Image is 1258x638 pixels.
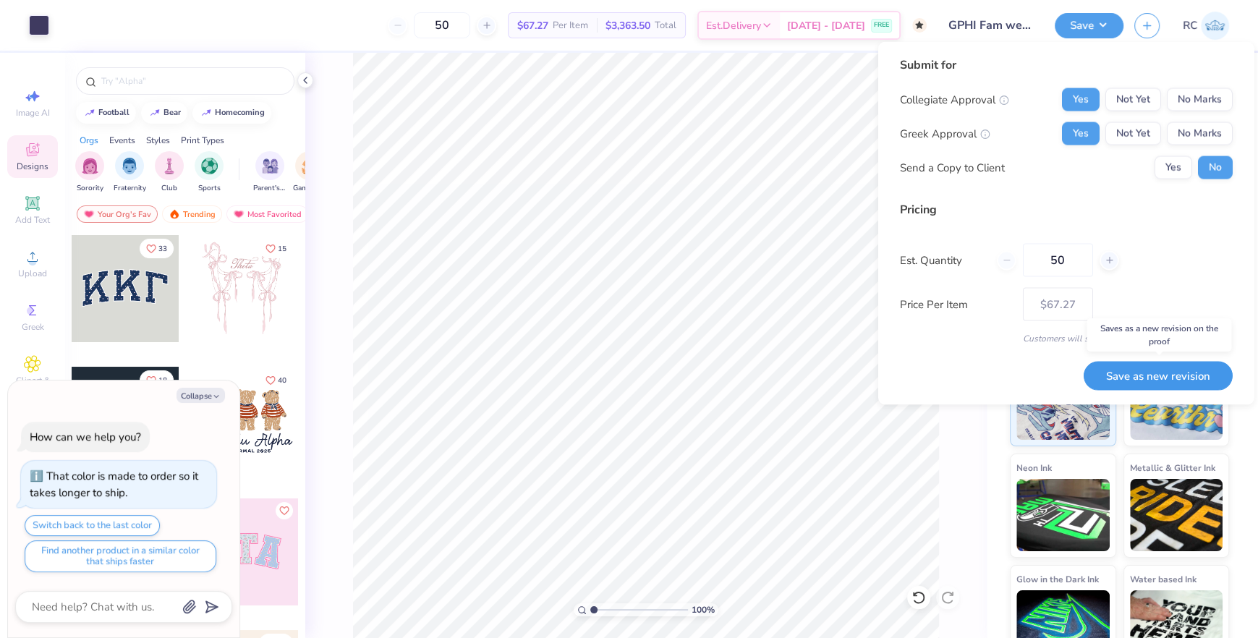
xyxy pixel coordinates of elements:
[1055,13,1123,38] button: Save
[158,245,167,252] span: 33
[198,183,221,194] span: Sports
[82,158,98,174] img: Sorority Image
[83,209,95,219] img: most_fav.gif
[900,91,1009,108] div: Collegiate Approval
[1062,88,1100,111] button: Yes
[605,18,650,33] span: $3,363.50
[16,107,50,119] span: Image AI
[18,268,47,279] span: Upload
[1016,479,1110,551] img: Neon Ink
[1183,17,1197,34] span: RC
[192,102,271,124] button: homecoming
[226,205,308,223] div: Most Favorited
[1084,361,1233,391] button: Save as new revision
[141,102,187,124] button: bear
[146,134,170,147] div: Styles
[302,158,318,174] img: Game Day Image
[195,151,224,194] button: filter button
[706,18,761,33] span: Est. Delivery
[80,134,98,147] div: Orgs
[100,74,285,88] input: Try "Alpha"
[1130,571,1197,587] span: Water based Ink
[77,205,158,223] div: Your Org's Fav
[177,388,225,403] button: Collapse
[900,296,1012,312] label: Price Per Item
[1087,318,1231,352] div: Saves as a new revision on the proof
[161,158,177,174] img: Club Image
[1105,88,1161,111] button: Not Yet
[553,18,588,33] span: Per Item
[158,377,167,384] span: 18
[874,20,889,30] span: FREE
[155,151,184,194] div: filter for Club
[900,332,1233,345] div: Customers will see this price on HQ.
[1167,88,1233,111] button: No Marks
[278,245,286,252] span: 15
[900,252,986,268] label: Est. Quantity
[259,370,293,390] button: Like
[293,183,326,194] span: Game Day
[161,183,177,194] span: Club
[15,214,50,226] span: Add Text
[1016,460,1052,475] span: Neon Ink
[195,151,224,194] div: filter for Sports
[98,109,129,116] div: football
[84,109,95,117] img: trend_line.gif
[155,151,184,194] button: filter button
[1023,244,1093,277] input: – –
[30,430,141,444] div: How can we help you?
[414,12,470,38] input: – –
[1016,571,1099,587] span: Glow in the Dark Ink
[253,151,286,194] div: filter for Parent's Weekend
[900,159,1005,176] div: Send a Copy to Client
[1167,122,1233,145] button: No Marks
[149,109,161,117] img: trend_line.gif
[787,18,865,33] span: [DATE] - [DATE]
[900,125,990,142] div: Greek Approval
[278,377,286,384] span: 40
[1130,479,1223,551] img: Metallic & Glitter Ink
[517,18,548,33] span: $67.27
[1201,12,1229,40] img: Rylee Cheney
[77,183,103,194] span: Sorority
[293,151,326,194] button: filter button
[293,151,326,194] div: filter for Game Day
[30,469,198,500] div: That color is made to order so it takes longer to ship.
[692,603,715,616] span: 100 %
[114,183,146,194] span: Fraternity
[1155,156,1192,179] button: Yes
[181,134,224,147] div: Print Types
[1183,12,1229,40] a: RC
[938,11,1044,40] input: Untitled Design
[1062,122,1100,145] button: Yes
[1105,122,1161,145] button: Not Yet
[262,158,279,174] img: Parent's Weekend Image
[253,151,286,194] button: filter button
[75,151,104,194] button: filter button
[655,18,676,33] span: Total
[201,158,218,174] img: Sports Image
[900,201,1233,218] div: Pricing
[122,158,137,174] img: Fraternity Image
[25,515,160,536] button: Switch back to the last color
[22,321,44,333] span: Greek
[1198,156,1233,179] button: No
[253,183,286,194] span: Parent's Weekend
[25,540,216,572] button: Find another product in a similar color that ships faster
[109,134,135,147] div: Events
[140,370,174,390] button: Like
[76,102,136,124] button: football
[163,109,181,116] div: bear
[17,161,48,172] span: Designs
[75,151,104,194] div: filter for Sorority
[276,502,293,519] button: Like
[140,239,174,258] button: Like
[259,239,293,258] button: Like
[114,151,146,194] button: filter button
[7,375,58,398] span: Clipart & logos
[233,209,245,219] img: most_fav.gif
[200,109,212,117] img: trend_line.gif
[169,209,180,219] img: trending.gif
[162,205,222,223] div: Trending
[900,56,1233,74] div: Submit for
